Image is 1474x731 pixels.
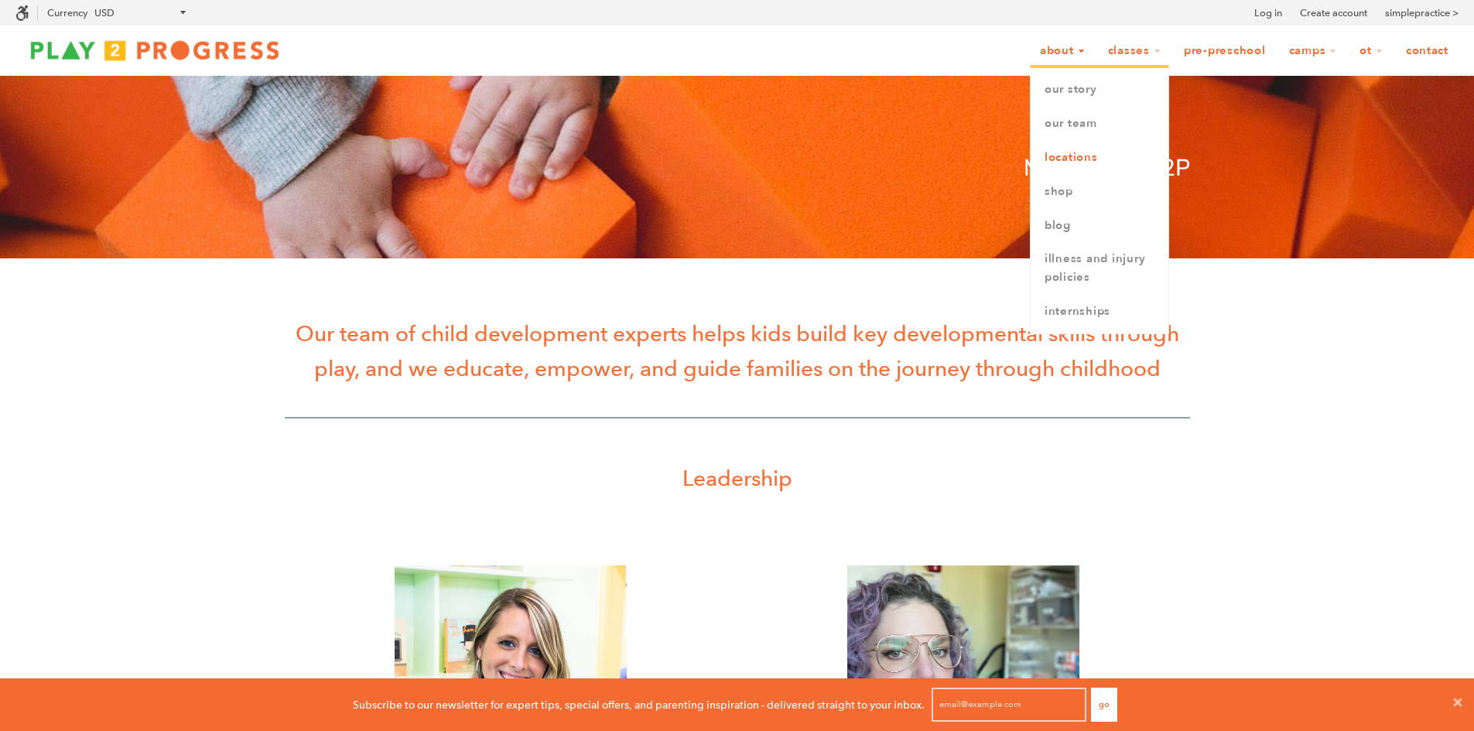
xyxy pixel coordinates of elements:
a: Camps [1279,36,1347,66]
a: simplepractice > [1385,5,1459,21]
a: OT [1349,36,1393,66]
a: Log in [1254,5,1282,21]
a: Our Story [1031,73,1168,107]
input: email@example.com [932,688,1086,722]
a: Pre-Preschool [1174,36,1276,66]
a: About [1030,36,1095,66]
a: Shop [1031,175,1168,209]
p: Leadership [285,461,1190,496]
p: Our team of child development experts helps kids build key developmental skills through play, and... [285,316,1190,386]
a: Internships [1031,295,1168,329]
a: Contact [1396,36,1459,66]
p: Meet Team P2P [285,150,1190,187]
a: Illness and Injury Policies [1031,242,1168,295]
a: Our Team [1031,107,1168,141]
a: Locations [1031,141,1168,175]
label: Currency [47,7,87,19]
a: Classes [1098,36,1171,66]
img: Play2Progress logo [15,35,294,66]
a: Create account [1300,5,1367,21]
a: Blog [1031,209,1168,243]
button: Go [1091,688,1117,722]
p: Subscribe to our newsletter for expert tips, special offers, and parenting inspiration - delivere... [353,696,925,713]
